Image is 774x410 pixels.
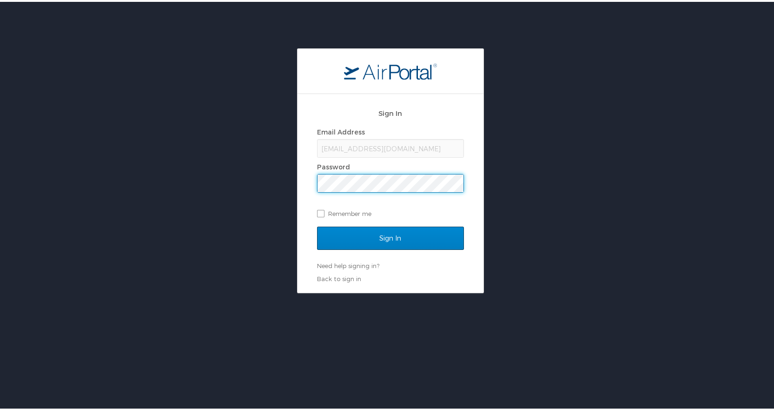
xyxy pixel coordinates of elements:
[317,225,464,248] input: Sign In
[317,273,361,281] a: Back to sign in
[344,61,437,78] img: logo
[317,205,464,219] label: Remember me
[317,260,379,268] a: Need help signing in?
[317,161,350,169] label: Password
[317,106,464,117] h2: Sign In
[317,126,365,134] label: Email Address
